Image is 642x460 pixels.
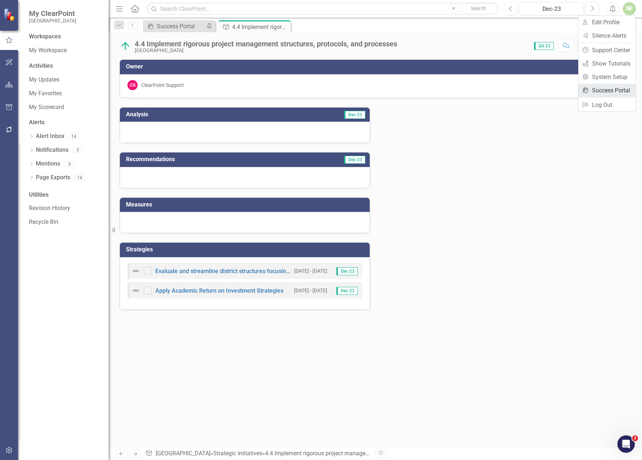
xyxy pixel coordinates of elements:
div: 4.4 Implement rigorous project management structures, protocols, and processes [232,22,289,32]
div: Alerts [29,118,101,127]
a: Recycle Bin [29,218,101,226]
span: My ClearPoint [29,9,76,18]
a: My Workspace [29,46,101,55]
h3: Analysis [126,111,246,118]
a: My Scorecard [29,103,101,112]
h3: Owner [126,63,627,70]
img: Not Defined [131,267,140,275]
a: Evaluate and streamline district structures focusing on efficiency [155,268,324,275]
iframe: Intercom live chat [617,435,635,453]
a: Notifications [36,146,68,154]
img: ClearPoint Strategy [4,8,16,21]
a: Support Center [578,43,635,57]
a: Strategic Initiatives [213,450,262,457]
div: 14 [68,133,80,139]
span: Q4-23 [534,42,554,50]
a: Log Out [578,98,635,112]
a: Success Portal [145,22,205,31]
div: » » [145,449,370,458]
div: Workspaces [29,33,61,41]
div: CS [127,80,138,90]
div: Success Portal [157,22,205,31]
small: [DATE] - [DATE] [294,287,327,294]
button: Dec-23 [520,2,584,15]
span: Dec-23 [344,111,365,119]
span: Dec-23 [336,267,358,275]
div: 0 [64,161,75,167]
a: Page Exports [36,173,70,182]
img: Not Defined [131,286,140,295]
div: 14 [74,175,85,181]
div: Utilities [29,191,101,199]
a: Alert Inbox [36,132,64,141]
span: Dec-23 [336,287,358,295]
span: Search [471,5,486,11]
a: Show Tutorials [578,57,635,70]
div: 4.4 Implement rigorous project management structures, protocols, and processes [265,450,471,457]
a: Mentions [36,160,60,168]
h3: Measures [126,201,366,208]
a: Apply Academic Return on Investment Strategies [155,287,284,294]
small: [DATE] - [DATE] [294,268,327,275]
a: Edit Profile [578,16,635,29]
small: [GEOGRAPHIC_DATA] [29,18,76,24]
img: On Target [119,40,131,52]
a: Silence Alerts [578,29,635,42]
div: 4.4 Implement rigorous project management structures, protocols, and processes [135,40,397,48]
div: ClearPoint Support [141,81,184,89]
h3: Strategies [126,246,366,253]
a: My Updates [29,76,101,84]
span: 2 [632,435,638,441]
button: NF [623,2,636,15]
div: 0 [72,147,84,153]
input: Search ClearPoint... [147,3,499,15]
div: [GEOGRAPHIC_DATA] [135,48,397,53]
div: Activities [29,62,101,70]
a: System Setup [578,70,635,84]
h3: Recommendations [126,156,291,163]
a: My Favorites [29,89,101,98]
div: Dec-23 [522,5,581,13]
a: Revision History [29,204,101,213]
a: Success Portal [578,84,635,97]
a: [GEOGRAPHIC_DATA] [156,450,210,457]
button: Search [461,4,497,14]
span: Dec-23 [344,156,365,164]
